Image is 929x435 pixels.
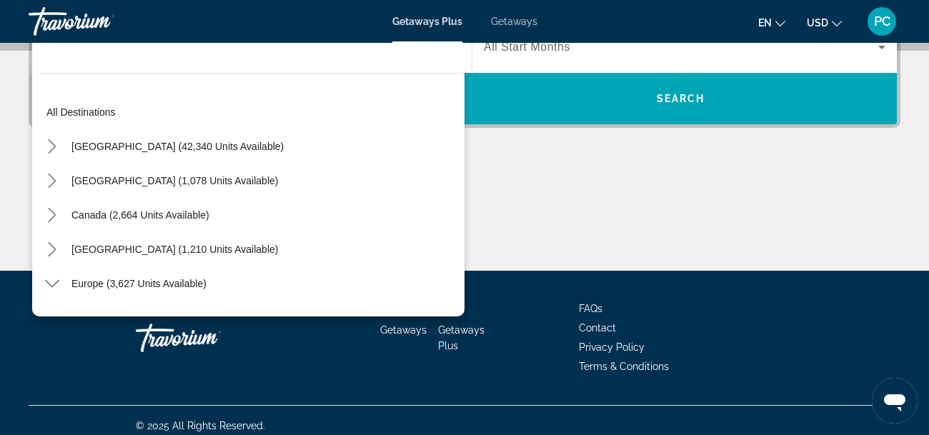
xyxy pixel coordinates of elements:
a: Privacy Policy [579,341,645,353]
button: Toggle Mexico (1,078 units available) submenu [39,169,64,194]
button: Select destination: United States (42,340 units available) [64,134,291,159]
a: Contact [579,322,616,334]
button: Select destination: Andorra (13 units available) [54,305,464,331]
button: Toggle Canada (2,664 units available) submenu [39,203,64,228]
button: Toggle Caribbean & Atlantic Islands (1,210 units available) submenu [39,237,64,262]
iframe: Button to launch messaging window [872,378,918,424]
span: [GEOGRAPHIC_DATA] (1,078 units available) [71,175,278,186]
button: Select destination: Canada (2,664 units available) [64,202,217,228]
a: Getaways Plus [392,16,462,27]
button: Toggle Europe (3,627 units available) submenu [39,271,64,296]
a: Getaways [380,324,427,336]
span: Search [657,93,705,104]
button: User Menu [863,6,900,36]
a: Getaways [491,16,537,27]
span: Europe (3,627 units available) [71,278,207,289]
a: Getaways Plus [438,324,485,351]
span: All destinations [46,106,116,118]
span: en [758,17,772,29]
button: Select destination: Caribbean & Atlantic Islands (1,210 units available) [64,236,285,262]
button: Select destination: All destinations [39,99,464,125]
a: Terms & Conditions [579,361,669,372]
button: Change language [758,12,785,33]
span: All Start Months [484,41,570,53]
a: Go Home [136,316,279,359]
a: Travorium [29,3,172,40]
span: USD [807,17,828,29]
button: Select destination: Europe (3,627 units available) [64,271,214,296]
button: Search [464,73,897,124]
button: Change currency [807,12,842,33]
button: Select destination: Mexico (1,078 units available) [64,168,285,194]
span: © 2025 All Rights Reserved. [136,420,265,431]
span: Canada (2,664 units available) [71,209,209,221]
button: Toggle United States (42,340 units available) submenu [39,134,64,159]
span: PC [874,14,890,29]
input: Select destination [51,39,453,56]
span: [GEOGRAPHIC_DATA] (42,340 units available) [71,141,284,152]
span: [GEOGRAPHIC_DATA] (1,210 units available) [71,244,278,255]
div: Destination options [32,66,464,316]
div: Search widget [32,21,897,124]
a: FAQs [579,303,602,314]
